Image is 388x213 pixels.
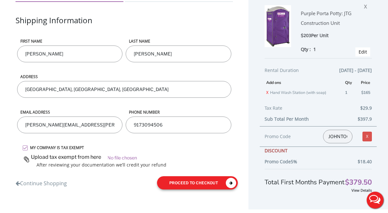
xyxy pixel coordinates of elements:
[265,169,372,187] div: Total First Months Payment
[343,87,356,97] td: 1
[265,116,309,122] b: Sub Total Per Month
[313,46,316,52] span: 1
[265,133,313,140] div: Promo Code
[345,179,372,186] span: $379.50
[301,46,358,53] div: Qty :
[359,49,367,55] a: Edit
[360,104,372,112] span: $29.9
[37,162,233,168] p: After reviewing your documentation we’ll credit your refund
[358,158,372,166] span: $18.40
[17,109,122,115] label: Email address
[301,32,358,39] div: $203
[265,158,297,165] b: Promo Code %
[311,32,329,38] span: Per Unit
[16,177,67,187] a: Continue Shopping
[265,87,343,97] td: Hand Wash Station (with soap)
[265,147,288,154] b: DISCOUNT
[17,38,122,44] label: First name
[16,15,233,38] div: Shipping Information
[343,77,356,87] th: Qty
[362,132,372,141] a: X
[291,158,293,165] element: 5
[126,38,231,44] label: LAST NAME
[126,109,231,115] label: phone number
[265,66,372,77] div: Rental Duration
[157,176,238,189] button: proceed to checkout
[301,5,358,32] div: Purple Porta Potty: JTG Construction Unit
[339,66,372,74] span: [DATE] - [DATE]
[356,87,372,97] td: $165
[266,90,268,95] a: X
[351,188,372,193] a: View Details
[356,77,372,87] th: Price
[265,104,372,115] div: Tax Rate
[364,1,370,10] span: X
[24,157,29,162] img: paperclip.png.webp
[265,77,343,87] th: Add ons
[362,187,388,213] button: Live Chat
[27,145,233,150] label: MY COMPANY IS TAX EXEMPT
[358,116,372,122] b: $397.9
